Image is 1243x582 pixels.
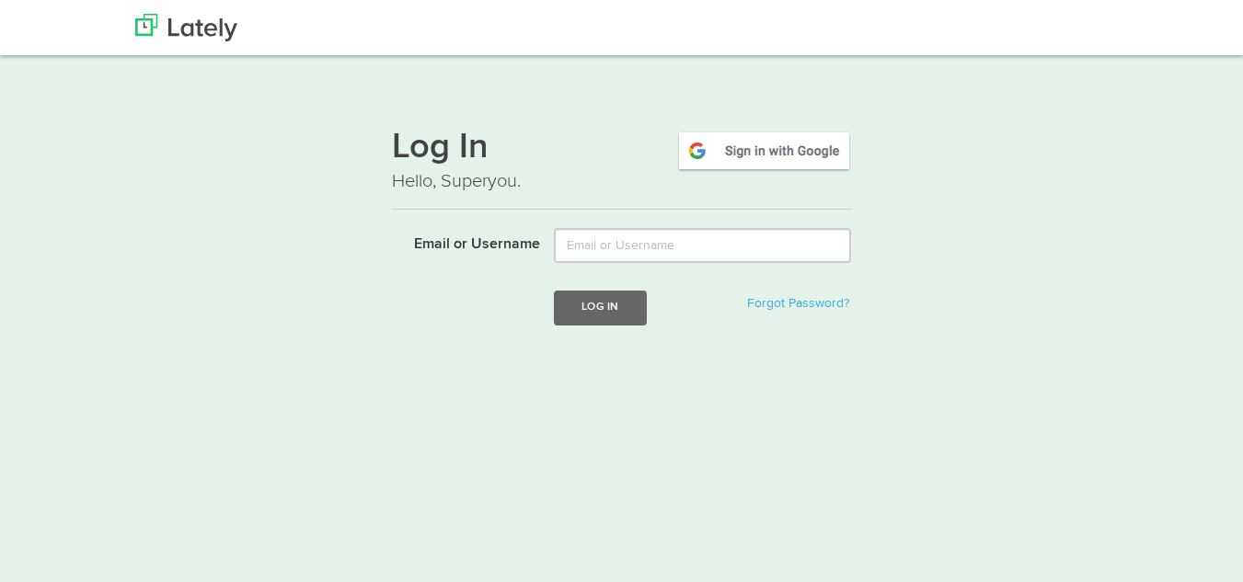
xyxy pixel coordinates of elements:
[676,130,852,172] img: google-signin.png
[747,297,849,310] a: Forgot Password?
[392,168,852,195] p: Hello, Superyou.
[554,291,646,325] button: Log In
[135,14,237,41] img: Lately
[554,228,851,263] input: Email or Username
[392,130,852,168] h1: Log In
[378,228,541,256] label: Email or Username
